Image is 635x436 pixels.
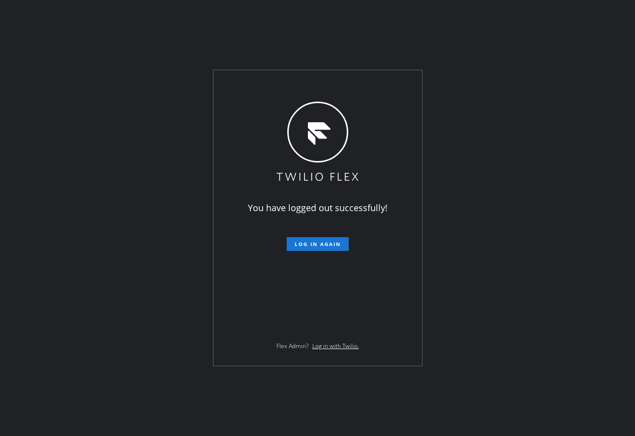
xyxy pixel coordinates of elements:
span: Flex Admin? [276,342,308,350]
span: You have logged out successfully! [248,202,388,214]
a: Log in with Twilio. [312,342,359,350]
button: Log in again [287,237,349,251]
span: Log in again [295,241,341,247]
